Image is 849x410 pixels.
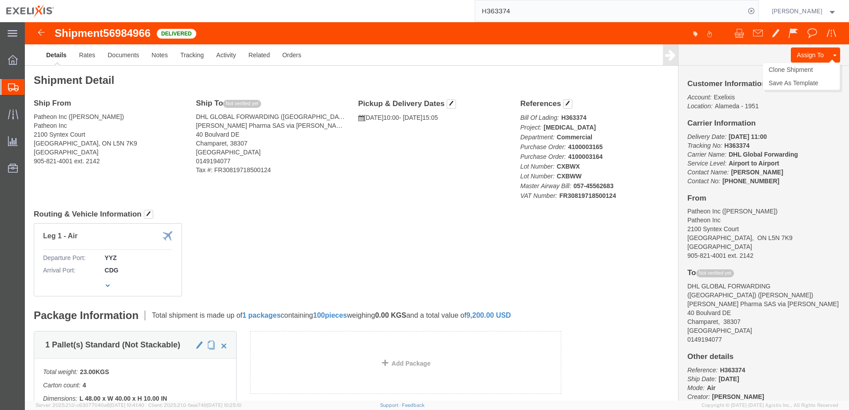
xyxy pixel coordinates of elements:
[110,402,144,408] span: [DATE] 10:41:40
[475,0,745,22] input: Search for shipment number, reference number
[402,402,424,408] a: Feedback
[36,402,144,408] span: Server: 2025.21.0-c63077040a8
[6,4,54,18] img: logo
[702,402,838,409] span: Copyright © [DATE]-[DATE] Agistix Inc., All Rights Reserved
[148,402,242,408] span: Client: 2025.21.0-faee749
[207,402,242,408] span: [DATE] 10:25:10
[771,6,837,16] button: [PERSON_NAME]
[25,22,849,401] iframe: FS Legacy Container
[772,6,822,16] span: Rey Estrada
[380,402,402,408] a: Support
